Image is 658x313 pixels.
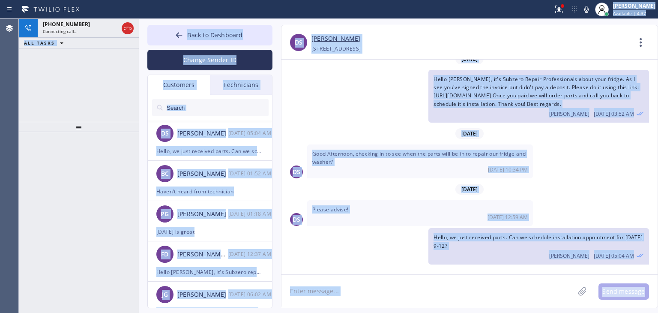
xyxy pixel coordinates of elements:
span: Available | 4:37 [613,10,646,16]
span: [DATE] 10:34 PM [488,166,528,173]
span: DS [293,215,300,225]
button: Hang up [122,22,134,34]
span: Hello [PERSON_NAME], it's Subzero Repair Professionals about your fridge. As I see you've signed ... [434,75,639,108]
button: Send message [598,283,649,300]
button: ALL TASKS [19,38,72,48]
span: DS [161,129,169,138]
span: PG [161,209,169,219]
span: Back to Dashboard [187,31,242,39]
span: Good Afternoon, checking in to see when the parts will be in to repair our fridge and washer? [312,150,526,166]
span: [PHONE_NUMBER] [43,21,90,28]
div: [PERSON_NAME] [PERSON_NAME] [177,250,228,259]
div: 09/25/2025 9:59 AM [307,200,533,226]
div: [PERSON_NAME] [177,129,228,138]
div: Customers [148,75,210,95]
span: [PERSON_NAME] [549,110,589,117]
button: Mute [580,3,592,15]
div: 09/25/2025 9:02 AM [228,289,273,299]
span: JG [162,290,168,300]
div: [STREET_ADDRESS] [311,44,361,54]
span: Please advise! [312,206,349,213]
span: Connecting call… [43,28,78,34]
input: Search [166,99,269,116]
span: [DATE] [455,184,484,195]
span: [DATE] [455,128,484,139]
span: ALL TASKS [24,40,55,46]
div: 09/25/2025 9:18 AM [228,209,273,219]
span: [DATE] 03:52 AM [594,110,634,117]
div: [DATE] is great [156,227,263,237]
div: [PERSON_NAME] [177,209,228,219]
div: Technicians [210,75,272,95]
div: 09/25/2025 9:37 AM [228,249,273,259]
div: 09/25/2025 9:52 AM [228,169,273,178]
span: [DATE] 05:04 AM [594,252,634,259]
span: [PERSON_NAME] [549,252,589,259]
button: Change Sender ID [147,50,272,70]
div: Hello [PERSON_NAME], It's Subzero repair professionals. I see that you signed the invoice. Please... [156,267,263,277]
div: 09/15/2025 9:52 AM [428,70,649,123]
div: 09/26/2025 9:04 AM [228,128,273,138]
div: Hello, we just received parts. Can we schedule installation appointment for [DATE] 9-12? [156,146,263,156]
a: [PERSON_NAME] [311,34,360,44]
div: [PERSON_NAME] [613,2,655,9]
span: FD [161,250,168,259]
span: BC [161,169,169,179]
div: 09/23/2025 9:34 AM [307,144,533,178]
button: Back to Dashboard [147,25,272,45]
span: DS [295,38,302,48]
span: DS [293,167,300,177]
div: [PERSON_NAME] [177,169,228,179]
div: [PERSON_NAME] [177,290,228,300]
span: [DATE] 12:59 AM [488,214,528,221]
div: Haven't heard from technician [156,187,263,196]
span: Hello, we just received parts. Can we schedule installation appointment for [DATE] 9-12? [434,234,643,249]
div: 09/26/2025 9:04 AM [428,228,649,264]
